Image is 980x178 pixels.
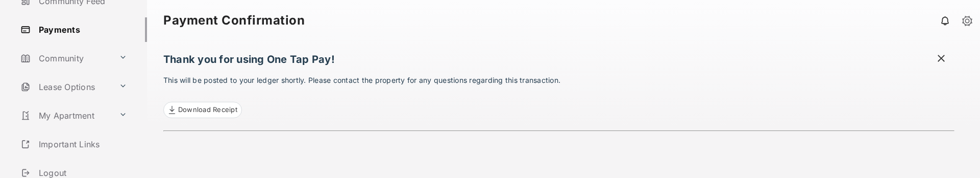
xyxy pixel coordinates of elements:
a: My Apartment [16,103,115,128]
a: Lease Options [16,75,115,99]
a: Download Receipt [163,102,242,118]
a: Payments [16,17,147,42]
a: Important Links [16,132,131,157]
p: This will be posted to your ledger shortly. Please contact the property for any questions regardi... [163,75,954,118]
span: Download Receipt [178,105,237,115]
h1: Thank you for using One Tap Pay! [163,53,954,71]
strong: Payment Confirmation [163,14,305,27]
a: Community [16,46,115,71]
